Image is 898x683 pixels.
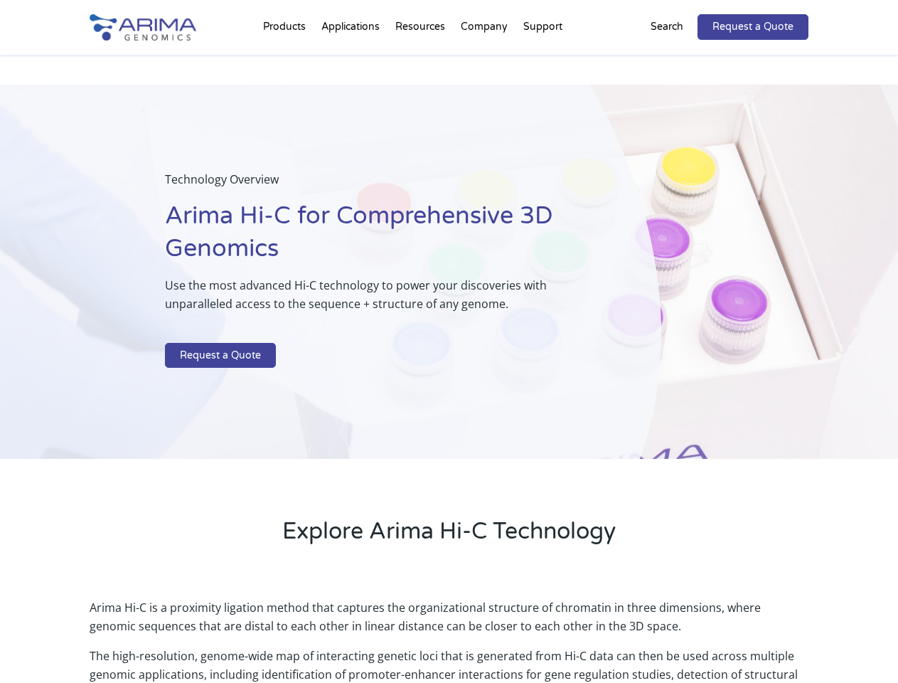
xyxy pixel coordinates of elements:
p: Technology Overview [165,170,589,200]
p: Use the most advanced Hi-C technology to power your discoveries with unparalleled access to the s... [165,276,589,324]
a: Request a Quote [697,14,808,40]
a: Request a Quote [165,343,276,369]
h2: Explore Arima Hi-C Technology [90,516,808,558]
p: Arima Hi-C is a proximity ligation method that captures the organizational structure of chromatin... [90,598,808,647]
p: Search [651,18,683,36]
h1: Arima Hi-C for Comprehensive 3D Genomics [165,200,589,276]
img: Arima-Genomics-logo [90,14,196,41]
